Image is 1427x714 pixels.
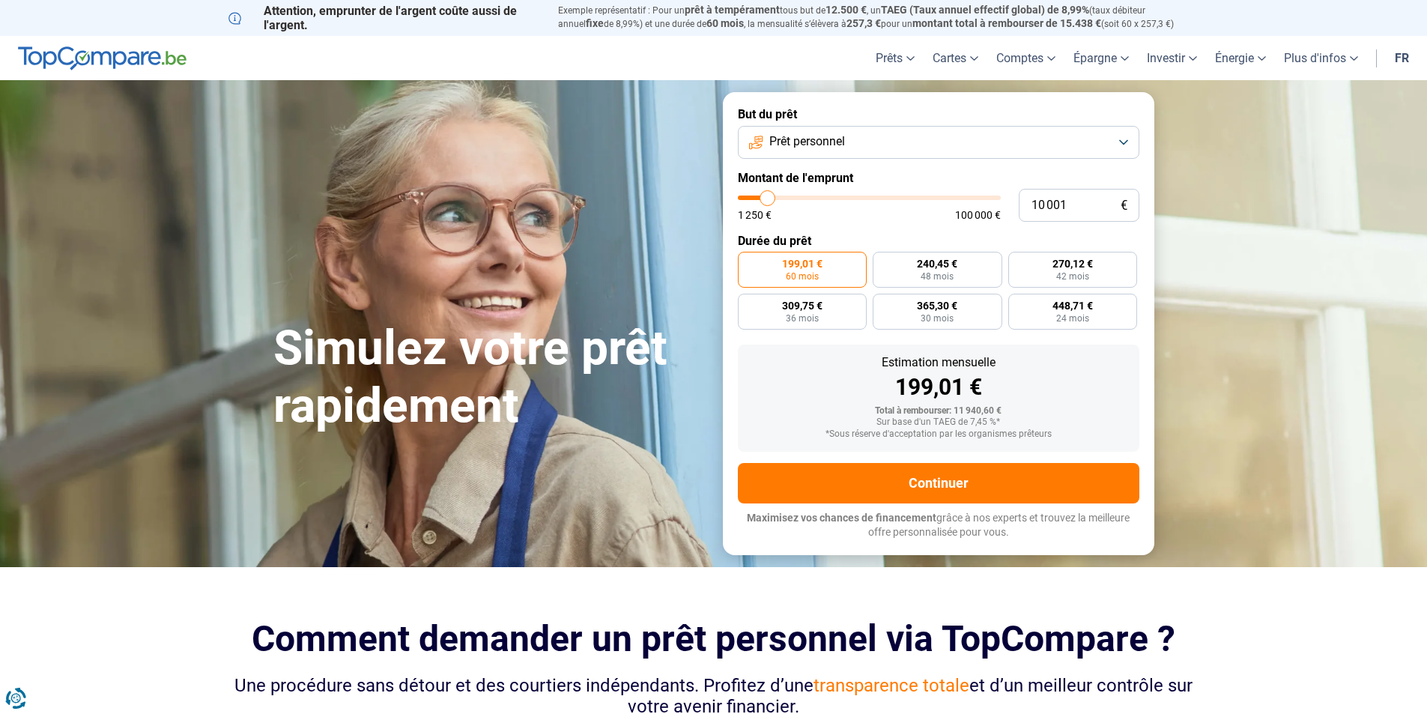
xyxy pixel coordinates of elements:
span: € [1121,199,1127,212]
span: 199,01 € [782,258,822,269]
div: Total à rembourser: 11 940,60 € [750,406,1127,417]
span: 30 mois [921,314,954,323]
button: Prêt personnel [738,126,1139,159]
span: 12.500 € [825,4,867,16]
span: 257,3 € [846,17,881,29]
p: grâce à nos experts et trouvez la meilleure offre personnalisée pour vous. [738,511,1139,540]
span: Maximisez vos chances de financement [747,512,936,524]
a: Comptes [987,36,1064,80]
div: Estimation mensuelle [750,357,1127,369]
p: Exemple représentatif : Pour un tous but de , un (taux débiteur annuel de 8,99%) et une durée de ... [558,4,1199,31]
a: Épargne [1064,36,1138,80]
span: montant total à rembourser de 15.438 € [912,17,1101,29]
div: *Sous réserve d'acceptation par les organismes prêteurs [750,429,1127,440]
span: Prêt personnel [769,133,845,150]
a: Plus d'infos [1275,36,1367,80]
label: Durée du prêt [738,234,1139,248]
span: TAEG (Taux annuel effectif global) de 8,99% [881,4,1089,16]
span: 48 mois [921,272,954,281]
a: fr [1386,36,1418,80]
p: Attention, emprunter de l'argent coûte aussi de l'argent. [228,4,540,32]
span: 270,12 € [1052,258,1093,269]
span: 448,71 € [1052,300,1093,311]
div: 199,01 € [750,376,1127,399]
h1: Simulez votre prêt rapidement [273,320,705,435]
span: 240,45 € [917,258,957,269]
a: Énergie [1206,36,1275,80]
a: Investir [1138,36,1206,80]
img: TopCompare [18,46,187,70]
label: Montant de l'emprunt [738,171,1139,185]
span: 36 mois [786,314,819,323]
span: 309,75 € [782,300,822,311]
span: 24 mois [1056,314,1089,323]
span: 365,30 € [917,300,957,311]
div: Sur base d'un TAEG de 7,45 %* [750,417,1127,428]
span: 60 mois [786,272,819,281]
span: 42 mois [1056,272,1089,281]
span: 100 000 € [955,210,1001,220]
span: 60 mois [706,17,744,29]
a: Prêts [867,36,924,80]
span: 1 250 € [738,210,772,220]
h2: Comment demander un prêt personnel via TopCompare ? [228,618,1199,659]
span: fixe [586,17,604,29]
span: prêt à tempérament [685,4,780,16]
button: Continuer [738,463,1139,503]
span: transparence totale [814,675,969,696]
label: But du prêt [738,107,1139,121]
a: Cartes [924,36,987,80]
